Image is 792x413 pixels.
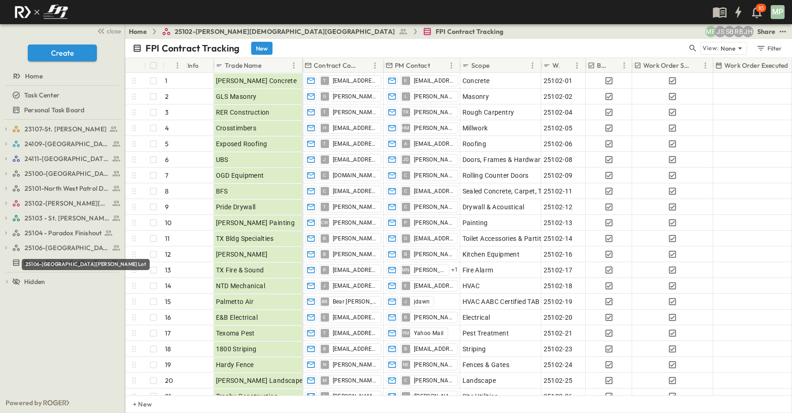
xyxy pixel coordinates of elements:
span: Toilet Accessories & Partitions [463,234,554,243]
a: Personal Task Board [2,103,121,116]
span: Pest Treatment [463,329,509,338]
p: 21 [165,392,171,401]
button: Sort [692,60,703,71]
a: FPI Contract Tracking [423,27,504,36]
span: T [323,143,326,144]
button: Sort [432,60,442,71]
span: '[PERSON_NAME]' [414,393,454,400]
span: HM [402,128,410,128]
div: # [163,58,186,73]
span: Bear [PERSON_NAME] [333,298,377,305]
span: H [323,128,326,128]
span: Drywall & Acoustical [463,202,525,212]
p: Scope [471,61,489,70]
span: UBS [216,155,228,164]
div: Sterling Barnett (sterling@fpibuilders.com) [724,26,735,37]
p: 17 [165,329,171,338]
a: 25102-Christ The Redeemer Anglican Church [12,197,121,210]
span: 25102-14 [544,234,573,243]
div: 25101-North West Patrol Divisiontest [2,181,123,196]
span: 25102-19 [544,297,573,306]
span: [PERSON_NAME][EMAIL_ADDRESS][DOMAIN_NAME] [333,251,377,258]
span: close [107,26,121,36]
span: [DOMAIN_NAME][EMAIL_ADDRESS][DOMAIN_NAME] [333,172,377,179]
span: C [404,206,407,207]
div: 24109-St. Teresa of Calcutta Parish Halltest [2,136,123,151]
p: 19 [165,360,171,369]
span: Crosstimbers [216,123,257,133]
span: 25106-St. Andrews Parking Lot [25,243,109,252]
span: OGD Equipment [216,171,264,180]
button: Create [28,45,97,61]
span: Hardy Fence [216,360,254,369]
span: 25102-26 [544,392,573,401]
span: 25102-04 [544,108,573,117]
p: 18 [165,344,171,354]
span: [PERSON_NAME][EMAIL_ADDRESS][DOMAIN_NAME] [414,251,454,258]
p: 16 [165,313,171,322]
div: 23107-St. [PERSON_NAME]test [2,122,123,136]
span: Task Center [24,90,59,100]
span: Rough Carpentry [463,108,514,117]
span: [PERSON_NAME][DOMAIN_NAME] [414,172,454,179]
span: Masonry [463,92,489,101]
span: GLS Masonry [216,92,257,101]
span: Electrical [463,313,490,322]
span: 1800 Striping [216,344,257,354]
button: Menu [369,60,380,71]
span: 25102-06 [544,139,573,148]
p: 2 [165,92,169,101]
span: T [323,333,326,333]
div: Jesse Sullivan (jsullivan@fpibuilders.com) [715,26,726,37]
p: View: [703,43,719,53]
p: 20 [165,376,173,385]
span: Texoma Pest [216,329,255,338]
div: 25104 - Paradox Finishouttest [2,226,123,240]
span: TX Bldg Specialties [216,234,274,243]
p: Work Order Sent [643,61,691,70]
button: Menu [288,60,299,71]
span: [EMAIL_ADDRESS][DOMAIN_NAME] [333,345,377,353]
p: 3 [165,108,169,117]
span: Yahoo Mail [414,329,444,337]
span: Palmetto Air [216,297,254,306]
span: [EMAIL_ADDRESS][DOMAIN_NAME] [333,140,377,148]
span: [EMAIL_ADDRESS][DOMAIN_NAME] [333,156,377,163]
span: [PERSON_NAME][EMAIL_ADDRESS][DOMAIN_NAME] [333,393,377,400]
span: Doors, Frames & Hardware [463,155,545,164]
span: Fire Alarm [463,265,494,275]
span: HVAC AABC Certified TAB [463,297,540,306]
p: 15 [165,297,171,306]
span: B [404,348,407,349]
p: 5 [165,139,169,148]
span: Site Utilities [463,392,498,401]
div: Owner Pay Application Trackingtest [2,255,123,270]
div: Info [188,52,199,78]
span: Rolling Counter Doors [463,171,529,180]
div: 24111-[GEOGRAPHIC_DATA]test [2,151,123,166]
a: Home [2,70,121,83]
span: [EMAIL_ADDRESS][PERSON_NAME][DOMAIN_NAME] [414,235,454,242]
span: [PERSON_NAME] [414,109,454,116]
span: Personal Task Board [24,105,84,115]
p: FPI Contract Tracking [146,42,240,55]
span: [PERSON_NAME] [414,93,454,100]
span: Sealed Concrete, Carpet, Tile & Resilient Flooring [463,187,609,196]
p: 8 [165,187,169,196]
span: T [323,80,326,81]
p: + New [133,400,139,409]
p: PM Contact [395,61,430,70]
span: 24109-St. Teresa of Calcutta Parish Hall [25,139,109,148]
p: 13 [165,265,171,275]
a: 24109-St. Teresa of Calcutta Parish Hall [12,137,121,150]
a: 25101-North West Patrol Division [12,182,121,195]
span: J [323,285,326,286]
span: 25102-17 [544,265,573,275]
